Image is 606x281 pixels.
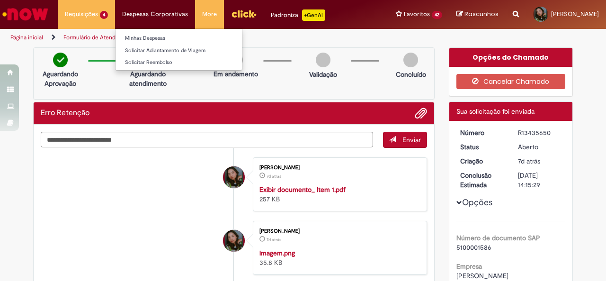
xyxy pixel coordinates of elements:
div: [PERSON_NAME] [259,228,417,234]
span: 42 [432,11,442,19]
span: Requisições [65,9,98,19]
img: click_logo_yellow_360x200.png [231,7,257,21]
span: Favoritos [404,9,430,19]
span: Enviar [402,136,421,144]
span: 4 [100,11,108,19]
a: Página inicial [10,34,43,41]
dt: Status [453,142,511,152]
span: 5100001586 [456,243,491,252]
ul: Trilhas de página [7,29,397,46]
p: Aguardando Aprovação [37,69,83,88]
div: 35.8 KB [259,248,417,267]
img: img-circle-grey.png [316,53,330,67]
span: [PERSON_NAME] [456,272,508,280]
a: Rascunhos [456,10,499,19]
time: 21/08/2025 11:15:15 [267,173,281,179]
span: More [202,9,217,19]
b: Número de documento SAP [456,234,540,242]
div: [PERSON_NAME] [259,165,417,171]
span: Despesas Corporativas [122,9,188,19]
div: Padroniza [271,9,325,21]
span: Sua solicitação foi enviada [456,107,535,116]
span: 7d atrás [267,173,281,179]
span: 7d atrás [267,237,281,243]
div: 257 KB [259,185,417,204]
div: R13435650 [518,128,562,137]
ul: Despesas Corporativas [115,28,242,71]
span: [PERSON_NAME] [551,10,599,18]
p: Aguardando atendimento [125,69,171,88]
h2: Erro Retenção Histórico de tíquete [41,109,89,118]
dt: Conclusão Estimada [453,171,511,190]
textarea: Digite sua mensagem aqui... [41,132,373,147]
div: Maria Taisa Silva Da Silva [223,166,245,188]
time: 21/08/2025 11:15:14 [267,237,281,243]
time: 21/08/2025 11:15:26 [518,157,540,165]
a: Solicitar Reembolso [116,57,242,68]
p: Concluído [396,70,426,79]
div: [DATE] 14:15:29 [518,171,562,190]
button: Enviar [383,132,427,148]
span: 7d atrás [518,157,540,165]
dt: Criação [453,156,511,166]
img: check-circle-green.png [53,53,68,67]
b: Empresa [456,262,482,271]
p: Validação [309,70,337,79]
a: Solicitar Adiantamento de Viagem [116,45,242,56]
button: Adicionar anexos [415,107,427,119]
a: Formulário de Atendimento [63,34,134,41]
button: Cancelar Chamado [456,74,566,89]
img: img-circle-grey.png [403,53,418,67]
a: Exibir documento_ Item 1.pdf [259,185,346,194]
div: Aberto [518,142,562,152]
div: Maria Taisa Silva Da Silva [223,230,245,252]
span: Rascunhos [464,9,499,18]
a: imagem.png [259,249,295,257]
p: +GenAi [302,9,325,21]
img: ServiceNow [1,5,50,24]
div: 21/08/2025 11:15:26 [518,156,562,166]
div: Opções do Chamado [449,48,573,67]
a: Minhas Despesas [116,33,242,44]
p: Em andamento [214,69,258,79]
dt: Número [453,128,511,137]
